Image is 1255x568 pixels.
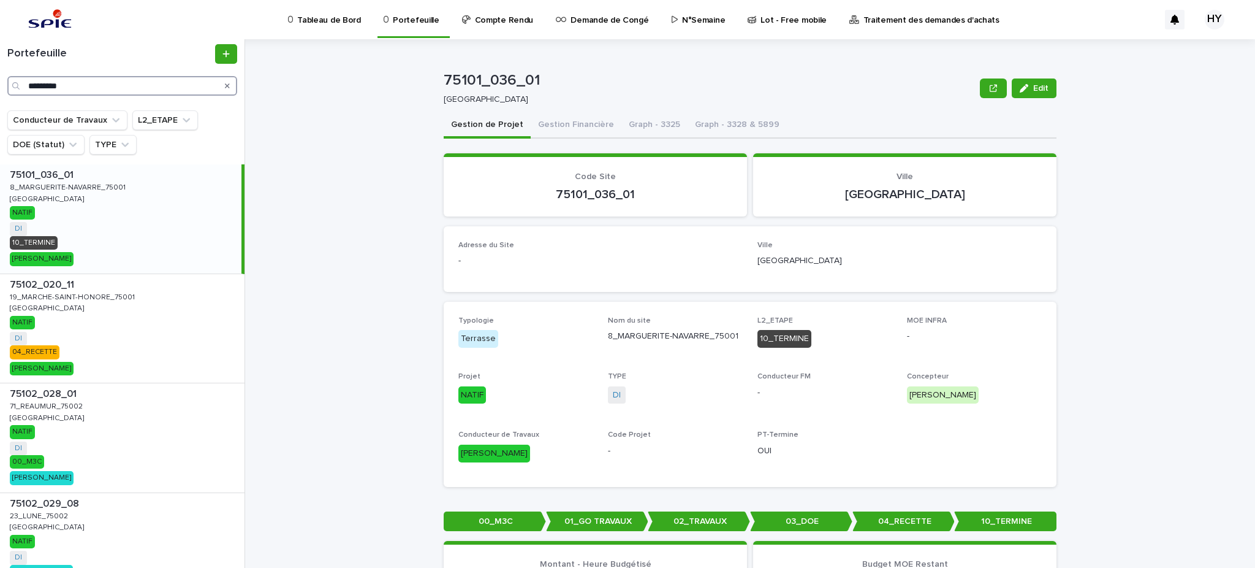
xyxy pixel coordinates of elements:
div: 10_TERMINE [10,236,58,250]
p: 75101_036_01 [444,72,975,90]
p: 02_TRAVAUX [648,512,750,532]
div: [PERSON_NAME] [10,471,74,485]
p: [GEOGRAPHIC_DATA] [768,187,1042,202]
span: Adresse du Site [458,242,514,249]
div: NATIF [10,425,35,439]
p: [GEOGRAPHIC_DATA] [444,94,970,105]
span: L2_ETAPE [757,317,793,324]
a: DI [15,225,22,233]
p: - [458,255,743,267]
p: 75102_028_01 [10,386,79,400]
p: 8_MARGUERITE-NAVARRE_75001 [608,330,743,343]
span: Nom du site [608,317,651,324]
div: NATIF [10,316,35,329]
div: NATIF [458,386,486,404]
p: - [757,386,892,399]
button: Graph - 3328 & 5899 [688,113,787,139]
p: 75101_036_01 [458,187,732,202]
p: [GEOGRAPHIC_DATA] [10,521,86,532]
div: [PERSON_NAME] [458,445,530,462]
button: Conducteur de Travaux [7,110,127,130]
button: Gestion Financière [531,113,621,139]
span: Conducteur de Travaux [458,431,539,439]
p: 04_RECETTE [852,512,955,532]
button: Graph - 3325 [621,113,688,139]
p: 19_MARCHE-SAINT-HONORE_75001 [10,291,137,302]
p: 75101_036_01 [10,167,76,181]
div: HY [1205,10,1224,29]
div: [PERSON_NAME] [907,386,979,404]
p: [GEOGRAPHIC_DATA] [757,255,1042,267]
p: 8_MARGUERITE-NAVARRE_75001 [10,181,128,192]
span: Conducteur FM [757,373,811,380]
div: 00_M3C [10,455,44,469]
input: Search [7,76,237,96]
p: 23_LUNE_75002 [10,510,70,521]
span: Projet [458,373,480,380]
p: [GEOGRAPHIC_DATA] [10,193,86,204]
a: DI [15,553,22,562]
h1: Portefeuille [7,47,213,61]
button: Edit [1012,79,1056,98]
span: TYPE [608,373,626,380]
div: Terrasse [458,330,498,348]
span: MOE INFRA [907,317,947,324]
p: OUI [757,445,892,458]
button: TYPE [89,135,137,155]
button: L2_ETAPE [132,110,198,130]
span: Code Projet [608,431,651,439]
button: Gestion de Projet [444,113,531,139]
a: DI [613,389,621,402]
a: DI [15,444,22,453]
img: svstPd6MQfCT1uX1QGkG [25,7,75,32]
a: DI [15,334,22,343]
span: Code Site [575,172,616,181]
p: 75102_029_08 [10,496,82,510]
div: 04_RECETTE [10,345,59,359]
span: Ville [897,172,913,181]
p: - [907,330,1042,343]
p: 71_REAUMUR_75002 [10,400,85,411]
span: Ville [757,242,773,249]
span: Concepteur [907,373,949,380]
span: PT-Termine [757,431,798,439]
div: 10_TERMINE [757,330,811,348]
p: - [608,445,743,458]
p: [GEOGRAPHIC_DATA] [10,302,86,313]
div: NATIF [10,206,35,220]
p: 00_M3C [444,512,546,532]
p: 01_GO TRAVAUX [546,512,648,532]
p: 03_DOE [750,512,852,532]
p: [GEOGRAPHIC_DATA] [10,412,86,423]
div: [PERSON_NAME] [10,362,74,375]
div: NATIF [10,535,35,548]
span: Edit [1033,84,1048,93]
span: Typologie [458,317,494,324]
p: 75102_020_11 [10,277,77,291]
div: [PERSON_NAME] [10,252,74,266]
p: 10_TERMINE [954,512,1056,532]
button: DOE (Statut) [7,135,85,155]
